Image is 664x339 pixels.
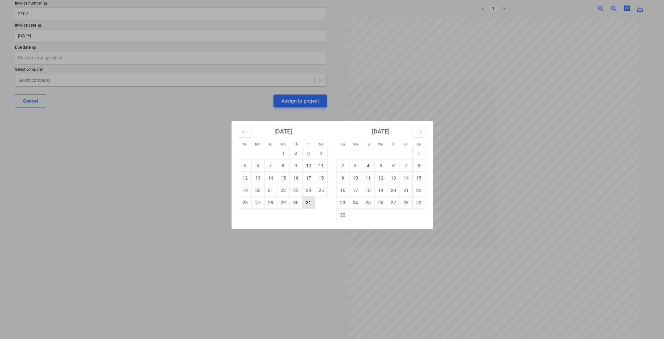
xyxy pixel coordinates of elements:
small: Mo [255,142,260,146]
td: Tuesday, November 25, 2025 [362,196,374,209]
td: Wednesday, November 19, 2025 [374,184,387,196]
td: Sunday, November 23, 2025 [336,196,349,209]
td: Wednesday, October 22, 2025 [277,184,289,196]
td: Wednesday, November 12, 2025 [374,172,387,184]
td: Friday, October 17, 2025 [302,172,315,184]
td: Friday, November 14, 2025 [400,172,412,184]
td: Friday, October 3, 2025 [302,147,315,159]
td: Tuesday, October 28, 2025 [264,196,277,209]
td: Tuesday, November 11, 2025 [362,172,374,184]
td: Monday, November 3, 2025 [349,159,362,172]
small: Tu [366,142,370,146]
small: Sa [417,142,421,146]
td: Sunday, November 30, 2025 [336,209,349,221]
td: Monday, October 27, 2025 [251,196,264,209]
td: Thursday, October 23, 2025 [289,184,302,196]
small: Mo [352,142,358,146]
td: Wednesday, November 26, 2025 [374,196,387,209]
td: Saturday, October 11, 2025 [315,159,327,172]
div: Calendar [232,121,433,229]
small: Fr [307,142,310,146]
td: Sunday, November 9, 2025 [336,172,349,184]
td: Friday, November 28, 2025 [400,196,412,209]
td: Wednesday, November 5, 2025 [374,159,387,172]
td: Monday, November 17, 2025 [349,184,362,196]
td: Thursday, October 2, 2025 [289,147,302,159]
td: Friday, October 24, 2025 [302,184,315,196]
td: Friday, October 10, 2025 [302,159,315,172]
button: Move backward to switch to the previous month. [239,127,251,138]
td: Saturday, October 18, 2025 [315,172,327,184]
td: Friday, October 31, 2025 [302,196,315,209]
td: Tuesday, October 21, 2025 [264,184,277,196]
td: Saturday, October 4, 2025 [315,147,327,159]
td: Saturday, October 25, 2025 [315,184,327,196]
strong: [DATE] [372,128,390,135]
td: Thursday, October 30, 2025 [289,196,302,209]
td: Saturday, November 15, 2025 [412,172,425,184]
small: Tu [268,142,272,146]
td: Thursday, November 6, 2025 [387,159,400,172]
td: Monday, November 10, 2025 [349,172,362,184]
td: Sunday, November 16, 2025 [336,184,349,196]
td: Thursday, October 9, 2025 [289,159,302,172]
td: Thursday, October 16, 2025 [289,172,302,184]
td: Friday, November 21, 2025 [400,184,412,196]
td: Tuesday, October 14, 2025 [264,172,277,184]
iframe: Chat Widget [631,308,664,339]
td: Monday, October 20, 2025 [251,184,264,196]
td: Tuesday, November 18, 2025 [362,184,374,196]
td: Thursday, November 13, 2025 [387,172,400,184]
td: Sunday, October 12, 2025 [239,172,251,184]
small: Th [391,142,395,146]
td: Tuesday, November 4, 2025 [362,159,374,172]
td: Monday, November 24, 2025 [349,196,362,209]
td: Friday, November 7, 2025 [400,159,412,172]
td: Sunday, October 5, 2025 [239,159,251,172]
td: Tuesday, October 7, 2025 [264,159,277,172]
small: Sa [319,142,323,146]
button: Move forward to switch to the next month. [413,127,425,138]
td: Wednesday, October 1, 2025 [277,147,289,159]
td: Saturday, November 29, 2025 [412,196,425,209]
td: Saturday, November 8, 2025 [412,159,425,172]
td: Wednesday, October 8, 2025 [277,159,289,172]
td: Thursday, November 20, 2025 [387,184,400,196]
td: Monday, October 13, 2025 [251,172,264,184]
td: Wednesday, October 29, 2025 [277,196,289,209]
td: Sunday, October 26, 2025 [239,196,251,209]
small: We [280,142,286,146]
td: Saturday, November 1, 2025 [412,147,425,159]
small: Fr [404,142,407,146]
small: Su [340,142,345,146]
strong: [DATE] [274,128,292,135]
small: Th [294,142,298,146]
small: Su [243,142,247,146]
td: Sunday, November 2, 2025 [336,159,349,172]
td: Saturday, November 22, 2025 [412,184,425,196]
td: Sunday, October 19, 2025 [239,184,251,196]
td: Wednesday, October 15, 2025 [277,172,289,184]
td: Monday, October 6, 2025 [251,159,264,172]
small: We [378,142,383,146]
td: Thursday, November 27, 2025 [387,196,400,209]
